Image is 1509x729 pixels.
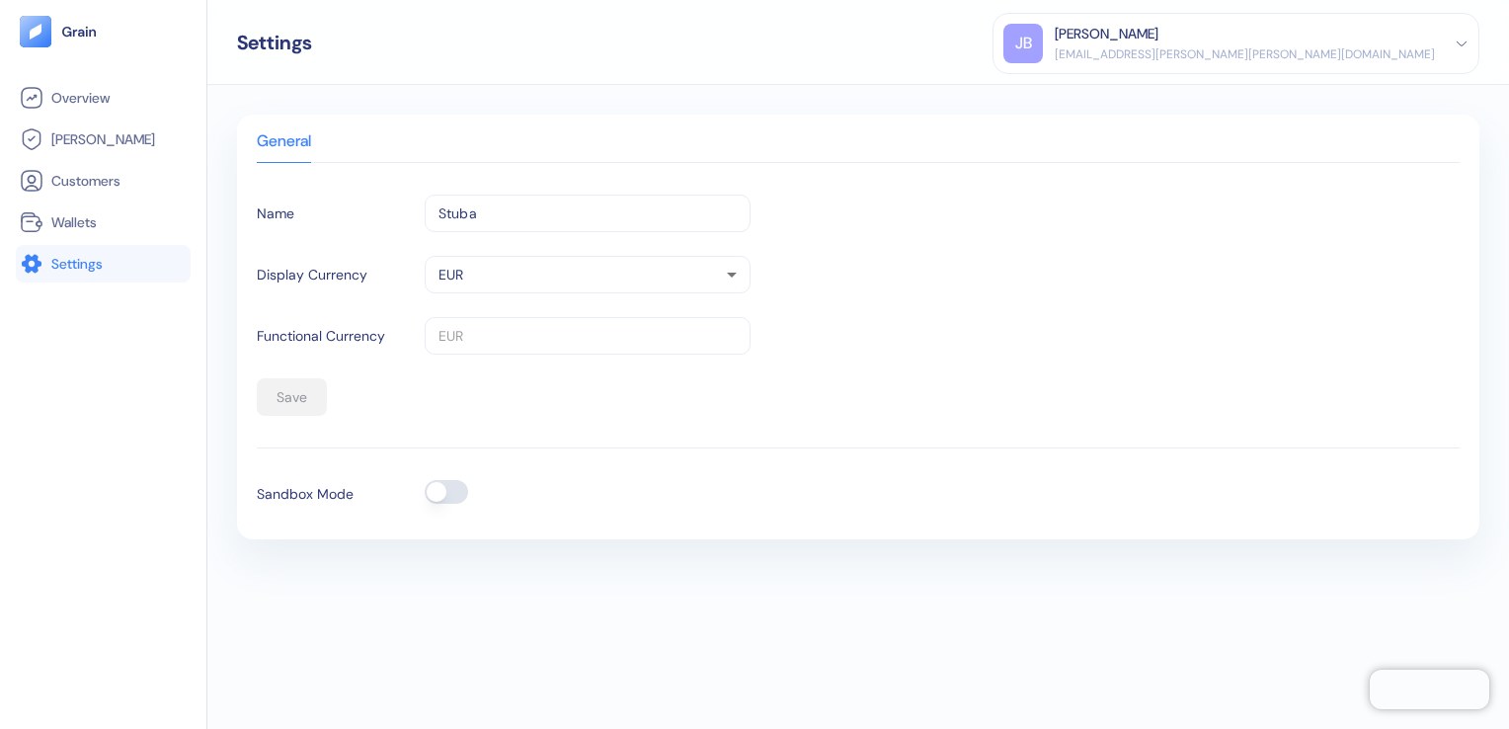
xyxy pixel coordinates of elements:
[20,86,187,110] a: Overview
[51,254,103,274] span: Settings
[51,171,120,191] span: Customers
[20,169,187,193] a: Customers
[61,25,98,39] img: logo
[257,484,354,505] label: Sandbox Mode
[257,265,367,285] label: Display Currency
[425,256,751,293] div: EUR
[51,129,155,149] span: [PERSON_NAME]
[51,88,110,108] span: Overview
[20,210,187,234] a: Wallets
[237,33,312,52] div: Settings
[257,203,294,224] label: Name
[20,16,51,47] img: logo-tablet-V2.svg
[1003,24,1043,63] div: JB
[51,212,97,232] span: Wallets
[20,252,187,276] a: Settings
[257,326,385,347] label: Functional Currency
[1055,45,1435,63] div: [EMAIL_ADDRESS][PERSON_NAME][PERSON_NAME][DOMAIN_NAME]
[20,127,187,151] a: [PERSON_NAME]
[257,134,311,162] div: General
[1055,24,1158,44] div: [PERSON_NAME]
[1370,670,1489,709] iframe: Chatra live chat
